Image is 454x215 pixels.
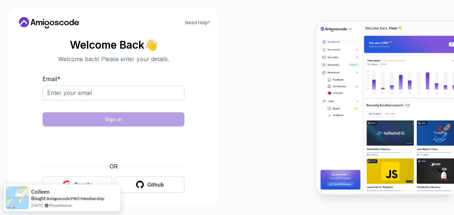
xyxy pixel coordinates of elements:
[43,85,184,100] input: Enter your email
[46,196,104,201] a: Amigoscode PRO Membership
[144,39,157,50] span: 👋
[316,22,454,194] img: Amigoscode Dashboard
[115,176,184,193] button: Github
[185,20,210,26] a: Need Help?
[110,162,118,171] p: OR
[17,17,81,28] a: Home link
[31,189,50,195] span: Colleen
[60,131,167,158] iframe: Widget contenant une case à cocher pour le défi de sécurité hCaptcha
[43,55,184,63] p: Welcome back! Please enter your details.
[43,112,184,127] button: Sign in
[43,176,112,193] button: Google
[31,195,46,201] span: Bought
[43,39,184,50] h2: Welcome Back
[74,181,92,188] div: Google
[43,75,60,82] label: Email *
[147,181,164,188] div: Github
[105,116,122,123] div: Sign in
[31,202,43,208] span: [DATE]
[6,186,29,209] img: provesource social proof notification image
[50,202,72,208] a: ProveSource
